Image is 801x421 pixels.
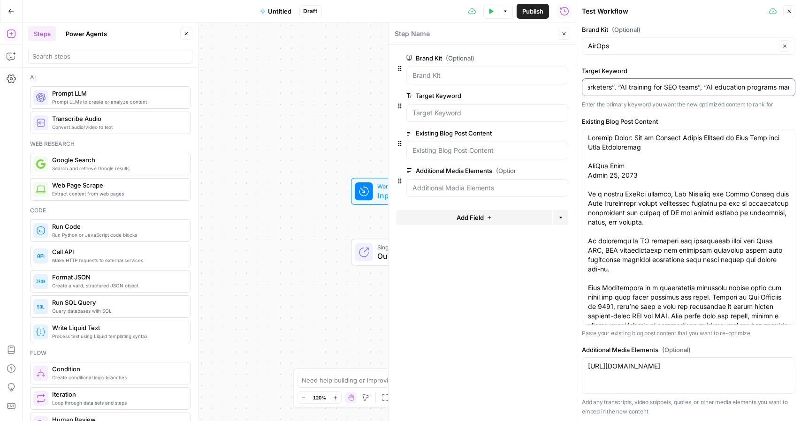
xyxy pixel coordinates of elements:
span: Output [377,250,439,262]
span: Web Page Scrape [52,180,183,190]
span: Make HTTP requests to external services [52,256,183,264]
label: Existing Blog Post Content [406,128,515,138]
label: Brand Kit [406,53,515,63]
input: Additional Media Elements [412,183,562,193]
input: e.g., "content marketing strategies" [588,83,789,92]
button: Power Agents [60,26,113,41]
textarea: [URL][DOMAIN_NAME] [588,361,789,371]
button: Steps [28,26,56,41]
span: Publish [522,7,543,16]
span: (Optional) [496,166,525,175]
p: Paste your existing blog post content that you want to re-optimize [582,329,795,338]
label: Target Keyword [582,66,795,75]
button: Add Field [396,210,552,225]
span: Run Python or JavaScript code blocks [52,231,183,239]
div: Web research [30,140,191,148]
p: Add any transcripts, video snippets, quotes, or other media elements you want to embed in the new... [582,398,795,416]
span: Create a valid, structured JSON object [52,282,183,289]
label: Target Keyword [406,91,515,100]
span: Extract content from web pages [52,190,183,197]
span: Run Code [52,222,183,231]
span: Write Liquid Text [52,323,183,332]
label: Existing Blog Post Content [582,117,795,126]
span: Condition [52,364,183,374]
div: Ai [30,73,191,82]
div: Flow [30,349,191,357]
input: AirOps [588,41,776,51]
span: (Optional) [612,25,641,34]
span: Google Search [52,155,183,165]
span: Run SQL Query [52,298,183,307]
span: Loop through data sets and steps [52,399,183,406]
span: Workflow [377,182,433,191]
span: Draft [304,7,318,15]
div: Code [30,206,191,215]
button: Untitled [254,4,298,19]
div: WorkflowInput SettingsInputs [320,178,495,205]
span: Format JSON [52,272,183,282]
span: Single Output [377,242,439,251]
span: Add Field [457,213,484,222]
span: Query databases with SQL [52,307,183,315]
span: Prompt LLM [52,89,183,98]
span: Call API [52,247,183,256]
span: Untitled [268,7,292,16]
input: Target Keyword [412,108,562,118]
input: Search steps [32,52,188,61]
span: Iteration [52,390,183,399]
label: Additional Media Elements [406,166,515,175]
span: Convert audio/video to text [52,123,183,131]
input: Existing Blog Post Content [412,146,562,155]
span: Process text using Liquid templating syntax [52,332,183,340]
button: Publish [517,4,549,19]
input: Brand Kit [412,71,562,80]
span: Create conditional logic branches [52,374,183,381]
label: Additional Media Elements [582,345,795,354]
span: Transcribe Audio [52,114,183,123]
span: (Optional) [446,53,474,63]
span: Search and retrieve Google results [52,165,183,172]
div: Single OutputOutputEnd [320,239,495,266]
span: (Optional) [662,345,691,354]
label: Brand Kit [582,25,795,34]
p: Enter the primary keyword you want the new optimized content to rank for [582,100,795,109]
span: Prompt LLMs to create or analyze content [52,98,183,105]
span: 120% [313,394,326,401]
span: Input Settings [377,190,433,201]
